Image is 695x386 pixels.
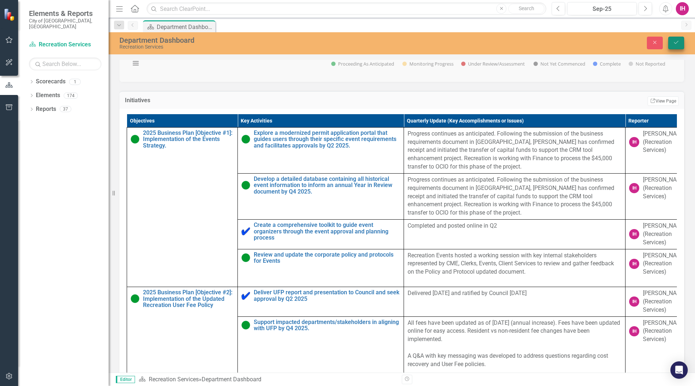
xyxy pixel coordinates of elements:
div: Recreation Services [119,44,436,50]
img: Proceeding as Anticipated [241,181,250,190]
h3: Initiatives [125,97,365,104]
div: Recreation Events hosted a working session with key internal stakeholders represented by CME, Cle... [408,252,622,277]
button: Search [508,4,544,14]
span: Elements & Reports [29,9,101,18]
input: Search Below... [29,58,101,70]
img: Proceeding as Anticipated [241,321,250,329]
a: Reports [36,105,56,113]
div: » [139,375,396,384]
button: Sep-25 [567,2,637,15]
a: 2025 Business Plan [Objective #2]: Implementation of the Updated Recreation User Fee Policy [143,289,234,308]
div: A Q&A with key messaging was developed to address questions regarding cost recovery and User Fee ... [408,352,622,369]
div: 1 participant obtained employment, 10 participants have been referred to the partner 'Coorbrook A... [2,25,211,42]
div: 174 [64,92,78,99]
a: Review and update the corporate policy and protocols for Events [254,252,400,264]
a: Scorecards [36,78,66,86]
div: Sep-25 [570,5,634,13]
input: Search ClearPoint... [147,3,546,15]
div: IH [629,296,639,307]
span: 12 participants completed the second part of the NEXTGEN program by having placements in the summ... [2,3,205,18]
div: Open Intercom Messenger [670,361,688,379]
img: Proceeding as Anticipated [131,135,139,144]
a: 2025 Business Plan [Objective #1]: Implementation of the Events Strategy. [143,130,234,149]
div: All fees have been updated as of [DATE] (annual increase). Fees have been updated online for easy... [408,319,622,344]
a: Elements [36,91,60,100]
div: [PERSON_NAME] (Recreation Services) [643,289,686,314]
span: Editor [116,376,135,383]
a: Create a comprehensive toolkit to guide event organizers through the event approval and planning ... [254,222,400,241]
div: IH [629,326,639,336]
a: Recreation Services [149,376,199,383]
p: Progress continues as anticipated. Following the submission of the business requirements document... [408,130,622,171]
p: Progress continues as anticipated. Following the submission of the business requirements document... [408,176,622,217]
div: 37 [60,106,71,112]
img: Complete [241,227,250,236]
img: Complete [241,291,250,300]
div: Support continues for the Request for Information (RFI) process to identify a vendor that can del... [2,45,211,71]
a: Deliver UFP report and presentation to Council and seek approval by Q2 2025 [254,289,400,302]
a: Support impacted departments/stakeholders in aligning with UFP by Q4 2025. [254,319,400,332]
img: Proceeding as Anticipated [241,253,250,262]
div: 1 [69,79,81,85]
img: ClearPoint Strategy [3,8,17,21]
a: Recreation Services [29,41,101,49]
div: [PERSON_NAME] (Recreation Services) [643,222,686,247]
img: Proceeding as Anticipated [131,294,139,303]
div: Continued to collaborate with the Aquatic team to deliver the Inclusion Specialized Aquatic Train... [2,80,211,106]
p: Acquired 6 sports wheelchair chairs, 3 pool lifts have been replaced at VVCC, DCC and WPMA. 7 Lug... [2,2,211,28]
div: IH [629,137,639,147]
a: View Page [648,96,679,106]
img: Proceeding as Anticipated [241,135,250,144]
div: Department Dashboard [119,36,436,44]
div: Department Dashboard [202,376,261,383]
div: [PERSON_NAME] (Recreation Services) [643,319,686,344]
div: Final grant report to be submitted to the Ministry of Seniors and Accessibility by [DATE]- Q3. [2,51,211,69]
div: [PERSON_NAME] (Recreation Services) [643,252,686,277]
p: Completed and posted online in Q2 [408,222,622,230]
div: IH [629,183,639,193]
div: IH [629,259,639,269]
span: Search [519,5,534,11]
a: Explore a modernized permit application portal that guides users through their specific event req... [254,130,400,149]
div: Reports from Accessibility Partners have been received and are currently under review. Efforts ar... [2,2,211,37]
button: IH [676,2,689,15]
a: Develop a detailed database containing all historical event information to inform an annual Year ... [254,176,400,195]
div: IH [629,229,639,239]
div: [PERSON_NAME] (Recreation Services) [643,130,686,155]
div: Department Dashboard [157,22,214,32]
small: City of [GEOGRAPHIC_DATA], [GEOGRAPHIC_DATA] [29,18,101,30]
div: [PERSON_NAME] (Recreation Services) [643,176,686,201]
p: Draft Inclusive Program Planning Guidelines have been developed and are scheduled for finalizatio... [2,2,211,28]
p: Delivered [DATE] and ratified by Council [DATE] [408,289,622,298]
